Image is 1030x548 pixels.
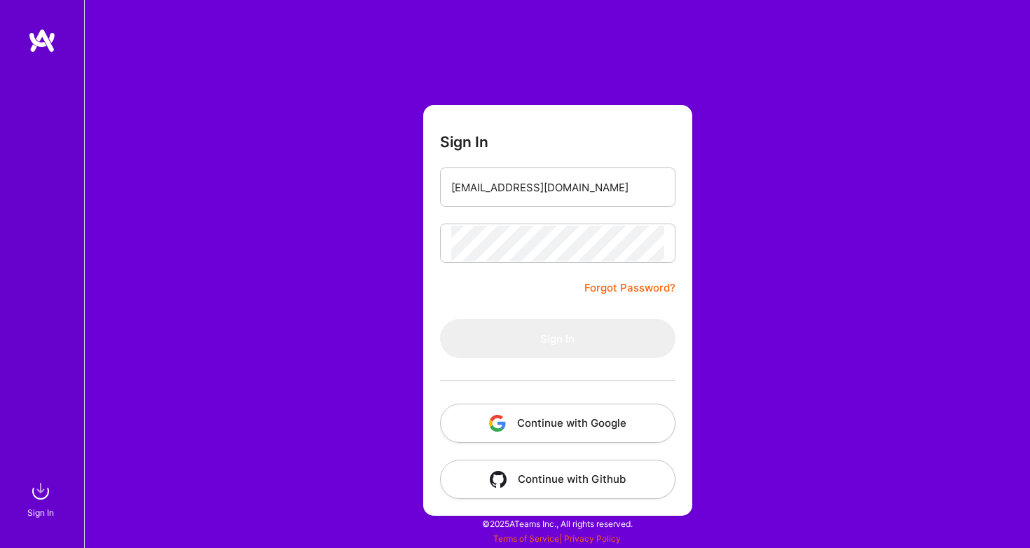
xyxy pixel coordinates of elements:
[451,170,664,205] input: Email...
[490,471,507,488] img: icon
[27,505,54,520] div: Sign In
[584,280,675,296] a: Forgot Password?
[29,477,55,520] a: sign inSign In
[493,533,559,544] a: Terms of Service
[440,460,675,499] button: Continue with Github
[84,506,1030,541] div: © 2025 ATeams Inc., All rights reserved.
[564,533,621,544] a: Privacy Policy
[440,319,675,358] button: Sign In
[27,477,55,505] img: sign in
[493,533,621,544] span: |
[440,404,675,443] button: Continue with Google
[489,415,506,432] img: icon
[440,133,488,151] h3: Sign In
[28,28,56,53] img: logo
